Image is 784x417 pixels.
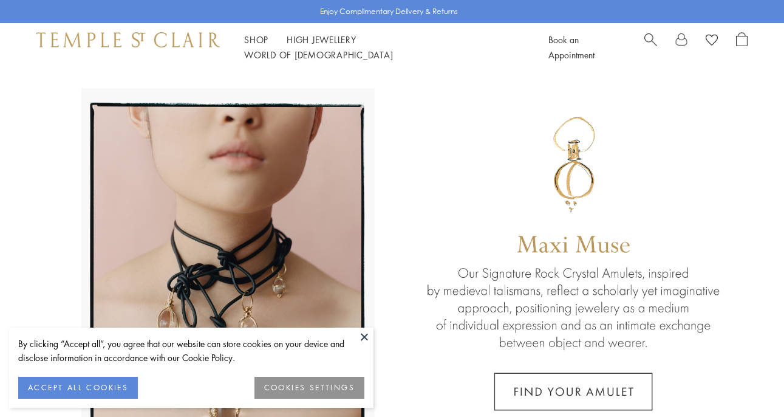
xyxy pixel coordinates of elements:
a: World of [DEMOGRAPHIC_DATA]World of [DEMOGRAPHIC_DATA] [244,49,393,61]
a: Open Shopping Bag [736,32,748,63]
a: View Wishlist [706,32,718,50]
img: Temple St. Clair [36,32,220,47]
a: Search [644,32,657,63]
div: By clicking “Accept all”, you agree that our website can store cookies on your device and disclos... [18,337,364,365]
p: Enjoy Complimentary Delivery & Returns [320,5,458,18]
button: COOKIES SETTINGS [254,377,364,399]
a: Book an Appointment [548,33,595,61]
nav: Main navigation [244,32,521,63]
a: High JewelleryHigh Jewellery [287,33,356,46]
button: ACCEPT ALL COOKIES [18,377,138,399]
a: ShopShop [244,33,268,46]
